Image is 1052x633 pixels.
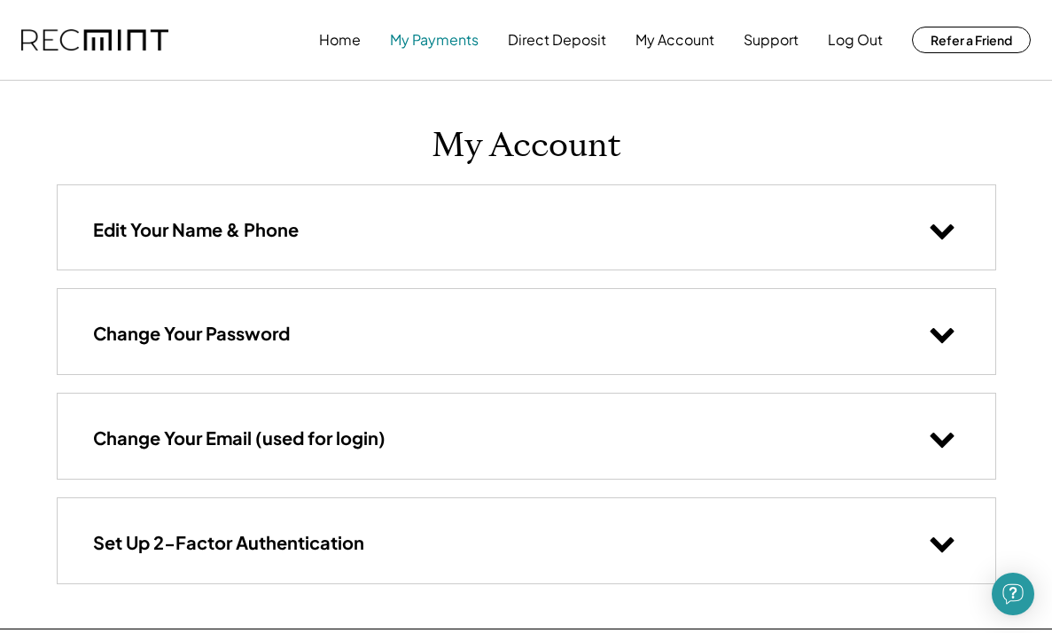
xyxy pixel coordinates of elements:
h3: Edit Your Name & Phone [93,218,299,241]
h3: Set Up 2-Factor Authentication [93,531,364,554]
h1: My Account [432,125,621,167]
div: Open Intercom Messenger [992,573,1034,615]
h3: Change Your Password [93,322,290,345]
button: Direct Deposit [508,22,606,58]
button: Log Out [828,22,883,58]
button: Home [319,22,361,58]
button: My Account [635,22,714,58]
button: Refer a Friend [912,27,1031,53]
button: My Payments [390,22,479,58]
button: Support [744,22,799,58]
h3: Change Your Email (used for login) [93,426,386,449]
img: recmint-logotype%403x.png [21,29,168,51]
